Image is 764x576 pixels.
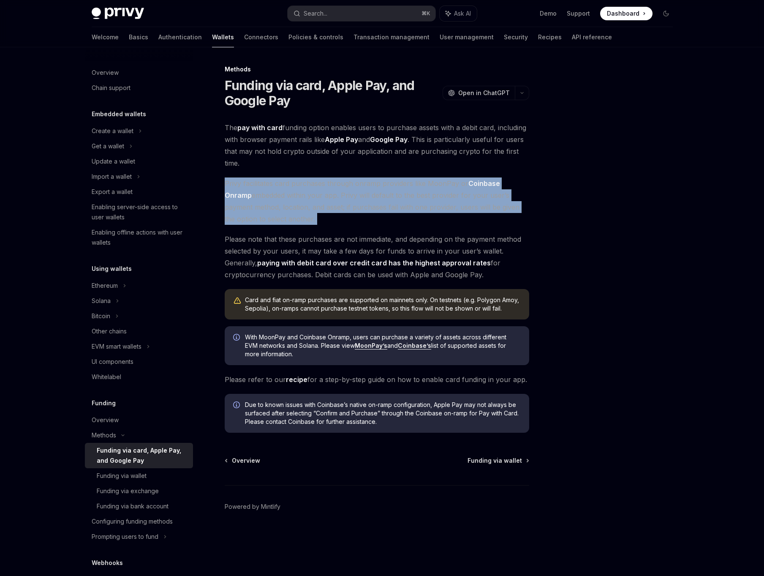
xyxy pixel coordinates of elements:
strong: Apple Pay [325,135,358,144]
span: Dashboard [607,9,639,18]
div: Bitcoin [92,311,110,321]
strong: paying with debit card over credit card has the highest approval rates [257,259,491,267]
strong: Google Pay [370,135,408,144]
a: Funding via wallet [468,456,528,465]
span: Funding via wallet [468,456,522,465]
strong: pay with card [237,123,283,132]
span: Privy facilitates card purchases through onramp providers like MoonPay or embedded within your ap... [225,177,529,225]
a: Configuring funding methods [85,514,193,529]
button: Ask AI [440,6,477,21]
a: Coinbase’s [398,342,431,349]
button: Toggle dark mode [659,7,673,20]
span: Due to known issues with Coinbase’s native on-ramp configuration, Apple Pay may not always be sur... [245,401,521,426]
a: Transaction management [353,27,430,47]
a: Wallets [212,27,234,47]
h5: Funding [92,398,116,408]
div: Prompting users to fund [92,532,158,542]
a: Other chains [85,324,193,339]
div: Ethereum [92,281,118,291]
span: Overview [232,456,260,465]
div: Funding via wallet [97,471,147,481]
a: Policies & controls [288,27,343,47]
a: UI components [85,354,193,369]
a: Basics [129,27,148,47]
a: Welcome [92,27,119,47]
a: MoonPay’s [355,342,387,349]
a: User management [440,27,494,47]
a: recipe [286,375,307,384]
a: Funding via exchange [85,483,193,499]
span: Please note that these purchases are not immediate, and depending on the payment method selected ... [225,233,529,281]
h5: Webhooks [92,558,123,568]
div: Search... [304,8,327,19]
div: Overview [92,68,119,78]
a: API reference [572,27,612,47]
a: Enabling offline actions with user wallets [85,225,193,250]
a: Overview [85,65,193,80]
div: Chain support [92,83,131,93]
div: Methods [225,65,529,74]
a: Dashboard [600,7,653,20]
div: Update a wallet [92,156,135,167]
a: Funding via card, Apple Pay, and Google Pay [85,443,193,468]
a: Connectors [244,27,278,47]
a: Whitelabel [85,369,193,385]
a: Support [567,9,590,18]
a: Funding via bank account [85,499,193,514]
a: Demo [540,9,557,18]
div: Export a wallet [92,187,133,197]
div: Funding via exchange [97,486,159,496]
h1: Funding via card, Apple Pay, and Google Pay [225,78,439,108]
div: Overview [92,415,119,425]
a: Overview [226,456,260,465]
a: Security [504,27,528,47]
div: Create a wallet [92,126,133,136]
span: ⌘ K [421,10,430,17]
div: Methods [92,430,116,440]
a: Funding via wallet [85,468,193,483]
svg: Warning [233,297,242,305]
span: Open in ChatGPT [458,89,510,97]
svg: Info [233,334,242,342]
a: Authentication [158,27,202,47]
span: With MoonPay and Coinbase Onramp, users can purchase a variety of assets across different EVM net... [245,333,521,358]
div: EVM smart wallets [92,341,141,352]
a: Powered by Mintlify [225,502,280,511]
div: Other chains [92,326,127,336]
h5: Embedded wallets [92,109,146,119]
div: UI components [92,357,133,367]
div: Enabling offline actions with user wallets [92,227,188,248]
a: Export a wallet [85,184,193,199]
img: dark logo [92,8,144,19]
span: Please refer to our for a step-by-step guide on how to enable card funding in your app. [225,374,529,385]
div: Enabling server-side access to user wallets [92,202,188,222]
div: Solana [92,296,111,306]
div: Import a wallet [92,172,132,182]
span: Ask AI [454,9,471,18]
h5: Using wallets [92,264,132,274]
div: Whitelabel [92,372,121,382]
span: The funding option enables users to purchase assets with a debit card, including with browser pay... [225,122,529,169]
a: Chain support [85,80,193,96]
button: Search...⌘K [288,6,435,21]
svg: Info [233,401,242,410]
a: Update a wallet [85,154,193,169]
div: Get a wallet [92,141,124,151]
a: Overview [85,412,193,428]
div: Configuring funding methods [92,516,173,527]
button: Open in ChatGPT [443,86,515,100]
div: Funding via bank account [97,501,169,511]
a: Recipes [538,27,562,47]
div: Card and fiat on-ramp purchases are supported on mainnets only. On testnets (e.g. Polygon Amoy, S... [245,296,521,313]
div: Funding via card, Apple Pay, and Google Pay [97,445,188,466]
a: Enabling server-side access to user wallets [85,199,193,225]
